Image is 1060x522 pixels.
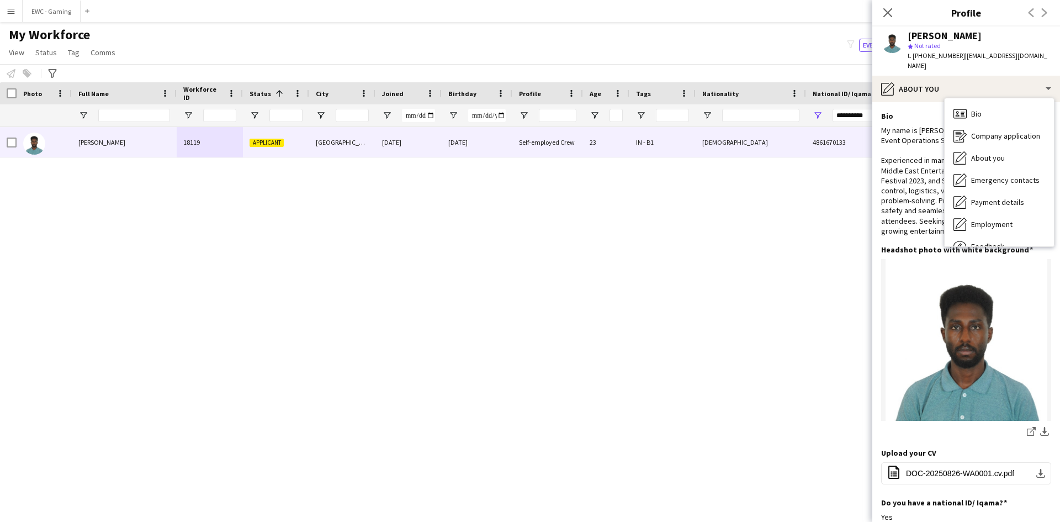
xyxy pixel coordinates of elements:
[609,109,623,122] input: Age Filter Input
[382,110,392,120] button: Open Filter Menu
[91,48,115,57] span: Comms
[448,110,458,120] button: Open Filter Menu
[250,139,284,147] span: Applicant
[590,89,601,98] span: Age
[78,138,125,146] span: [PERSON_NAME]
[269,109,303,122] input: Status Filter Input
[813,89,896,98] span: National ID/ Iqama number
[656,109,689,122] input: Tags Filter Input
[872,6,1060,20] h3: Profile
[722,109,799,122] input: Nationality Filter Input
[468,109,506,122] input: Birthday Filter Input
[519,89,541,98] span: Profile
[971,197,1024,207] span: Payment details
[945,125,1054,147] div: Company application
[46,67,59,80] app-action-btn: Advanced filters
[68,48,79,57] span: Tag
[23,89,42,98] span: Photo
[4,45,29,60] a: View
[908,31,982,41] div: [PERSON_NAME]
[914,41,941,50] span: Not rated
[35,48,57,57] span: Status
[702,89,739,98] span: Nationality
[382,89,404,98] span: Joined
[881,498,1007,508] h3: Do you have a national ID/ Iqama?
[512,127,583,157] div: Self-employed Crew
[813,110,823,120] button: Open Filter Menu
[833,109,910,122] input: National ID/ Iqama number Filter Input
[629,127,696,157] div: IN - B1
[908,51,965,60] span: t. [PHONE_NUMBER]
[63,45,84,60] a: Tag
[448,89,476,98] span: Birthday
[971,219,1013,229] span: Employment
[696,127,806,157] div: [DEMOGRAPHIC_DATA]
[971,109,982,119] span: Bio
[881,512,1051,522] div: Yes
[881,245,1033,255] h3: Headshot photo with white background
[9,27,90,43] span: My Workforce
[859,39,914,52] button: Everyone8,179
[908,51,1047,70] span: | [EMAIL_ADDRESS][DOMAIN_NAME]
[872,76,1060,102] div: About you
[583,127,629,157] div: 23
[23,1,81,22] button: EWC - Gaming
[336,109,369,122] input: City Filter Input
[31,45,61,60] a: Status
[9,48,24,57] span: View
[881,448,936,458] h3: Upload your CV
[23,133,45,155] img: Naji Hamdi
[971,175,1040,185] span: Emergency contacts
[636,110,646,120] button: Open Filter Menu
[906,469,1014,478] span: DOC-20250826-WA0001.cv.pdf
[945,191,1054,213] div: Payment details
[183,110,193,120] button: Open Filter Menu
[442,127,512,157] div: [DATE]
[945,147,1054,169] div: About you
[971,131,1040,141] span: Company application
[78,110,88,120] button: Open Filter Menu
[86,45,120,60] a: Comms
[78,89,109,98] span: Full Name
[375,127,442,157] div: [DATE]
[636,89,651,98] span: Tags
[519,110,529,120] button: Open Filter Menu
[945,169,1054,191] div: Emergency contacts
[177,127,243,157] div: 18119
[590,110,600,120] button: Open Filter Menu
[702,110,712,120] button: Open Filter Menu
[98,109,170,122] input: Full Name Filter Input
[813,138,846,146] span: 4861670133
[316,89,328,98] span: City
[539,109,576,122] input: Profile Filter Input
[971,153,1005,163] span: About you
[316,110,326,120] button: Open Filter Menu
[183,85,223,102] span: Workforce ID
[250,89,271,98] span: Status
[945,213,1054,235] div: Employment
[881,125,1051,236] div: My name is [PERSON_NAME] Event Operations Specialist Experienced in managing large-scale events l...
[945,235,1054,257] div: Feedback
[203,109,236,122] input: Workforce ID Filter Input
[971,241,1004,251] span: Feedback
[881,259,1051,421] img: 20250827_215629_0000.jpg
[402,109,435,122] input: Joined Filter Input
[945,103,1054,125] div: Bio
[881,111,893,121] h3: Bio
[881,462,1051,484] button: DOC-20250826-WA0001.cv.pdf
[250,110,259,120] button: Open Filter Menu
[309,127,375,157] div: [GEOGRAPHIC_DATA]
